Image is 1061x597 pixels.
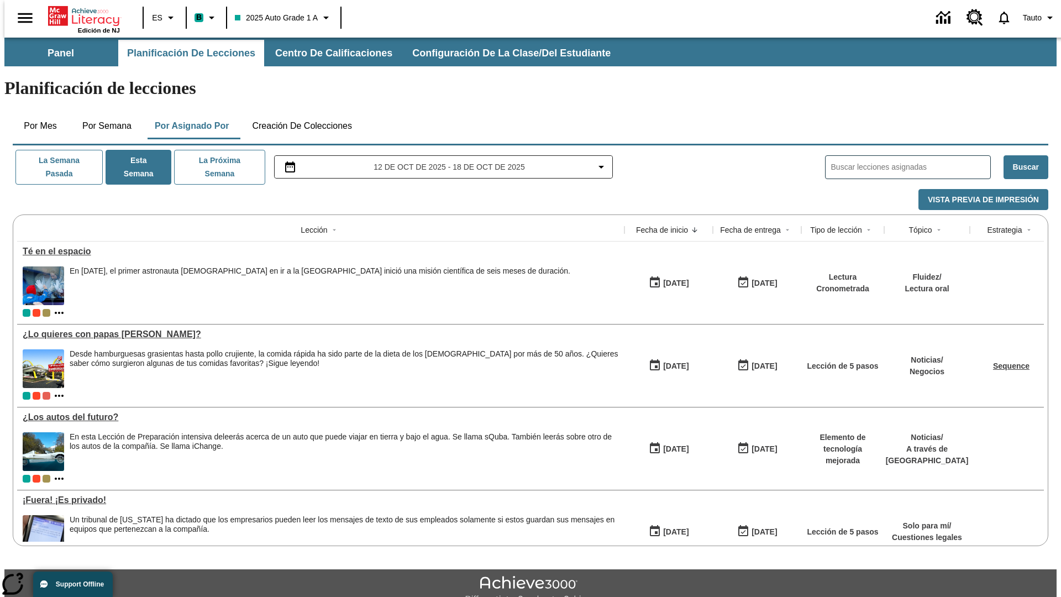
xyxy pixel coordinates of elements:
span: 2025 Auto Grade 1 A [235,12,318,24]
div: Desde hamburguesas grasientas hasta pollo crujiente, la comida rápida ha sido parte de la dieta d... [70,349,619,388]
div: Subbarra de navegación [4,40,621,66]
a: ¿Lo quieres con papas fritas?, Lecciones [23,329,619,339]
span: 12 de oct de 2025 - 18 de oct de 2025 [374,161,524,173]
div: 2025 Auto Grade 1 [43,309,50,317]
span: ES [152,12,162,24]
p: Lectura Cronometrada [807,271,879,295]
div: En [DATE], el primer astronauta [DEMOGRAPHIC_DATA] en ir a la [GEOGRAPHIC_DATA] inició una misión... [70,266,570,276]
p: Solo para mí / [892,520,962,532]
button: Sort [932,223,946,237]
div: Tipo de lección [810,224,862,235]
div: Test 1 [33,475,40,483]
button: Sort [1022,223,1036,237]
a: Té en el espacio, Lecciones [23,247,619,256]
div: Desde hamburguesas grasientas hasta pollo crujiente, la comida rápida ha sido parte de la dieta d... [70,349,619,368]
button: 04/20/26: Último día en que podrá accederse la lección [733,521,781,542]
button: Mostrar más clases [52,389,66,402]
button: 10/12/25: Último día en que podrá accederse la lección [733,273,781,294]
span: Edición de NJ [78,27,120,34]
div: Lección [301,224,327,235]
div: [DATE] [752,525,777,539]
div: 2025 Auto Grade 1 [43,475,50,483]
testabrev: leerás acerca de un auto que puede viajar en tierra y bajo el agua. Se llama sQuba. También leerá... [70,432,612,451]
p: Noticias / [910,354,944,366]
p: Lección de 5 pasos [807,360,878,372]
div: Fecha de inicio [636,224,688,235]
div: Un tribunal de California ha dictado que los empresarios pueden leer los mensajes de texto de sus... [70,515,619,554]
svg: Collapse Date Range Filter [595,160,608,174]
a: Sequence [993,362,1030,370]
button: Mostrar más clases [52,306,66,320]
button: Support Offline [33,572,113,597]
span: Support Offline [56,580,104,588]
div: Tópico [908,224,932,235]
button: Creación de colecciones [243,113,361,139]
span: Configuración de la clase/del estudiante [412,47,611,60]
button: Buscar [1004,155,1048,179]
button: Por mes [13,113,68,139]
p: Lección de 5 pasos [807,526,878,538]
button: Panel [6,40,116,66]
button: Por semana [73,113,140,139]
p: Negocios [910,366,944,378]
div: Clase actual [23,392,30,400]
div: Estrategia [987,224,1022,235]
button: Boost El color de la clase es verde turquesa. Cambiar el color de la clase. [190,8,223,28]
div: Clase actual [23,309,30,317]
button: Lenguaje: ES, Selecciona un idioma [147,8,182,28]
span: Panel [48,47,74,60]
div: En diciembre de 2015, el primer astronauta británico en ir a la Estación Espacial Internacional i... [70,266,570,305]
div: Té en el espacio [23,247,619,256]
button: Centro de calificaciones [266,40,401,66]
div: [DATE] [663,442,689,456]
button: Clase: 2025 Auto Grade 1 A, Selecciona una clase [230,8,337,28]
button: Vista previa de impresión [918,189,1048,211]
div: Subbarra de navegación [4,38,1057,66]
a: Centro de información [929,3,960,33]
div: ¿Lo quieres con papas fritas? [23,329,619,339]
p: A través de [GEOGRAPHIC_DATA] [886,443,969,467]
button: Abrir el menú lateral [9,2,41,34]
button: 10/06/25: Primer día en que estuvo disponible la lección [645,273,692,294]
a: Notificaciones [990,3,1018,32]
div: Portada [48,4,120,34]
div: En esta Lección de Preparación intensiva de leerás acerca de un auto que puede viajar en tierra y... [70,432,619,471]
button: 07/01/25: Primer día en que estuvo disponible la lección [645,438,692,459]
img: Un astronauta, el primero del Reino Unido que viaja a la Estación Espacial Internacional, saluda ... [23,266,64,305]
div: [DATE] [752,442,777,456]
span: Planificación de lecciones [127,47,255,60]
button: Configuración de la clase/del estudiante [403,40,619,66]
button: Planificación de lecciones [118,40,264,66]
div: [DATE] [663,359,689,373]
button: 04/14/25: Primer día en que estuvo disponible la lección [645,521,692,542]
p: Noticias / [886,432,969,443]
div: [DATE] [663,525,689,539]
button: Mostrar más clases [52,472,66,485]
div: Test 1 [33,392,40,400]
div: ¡Fuera! ¡Es privado! [23,495,619,505]
button: Perfil/Configuración [1018,8,1061,28]
div: Clase actual [23,475,30,483]
p: Lectura oral [905,283,949,295]
p: Elemento de tecnología mejorada [807,432,879,467]
div: Test 1 [33,309,40,317]
button: 07/14/25: Primer día en que estuvo disponible la lección [645,355,692,376]
span: Tauto [1023,12,1042,24]
button: 08/01/26: Último día en que podrá accederse la lección [733,438,781,459]
div: [DATE] [752,359,777,373]
p: Fluidez / [905,271,949,283]
button: Seleccione el intervalo de fechas opción del menú [279,160,608,174]
span: OL 2025 Auto Grade 2 [43,392,50,400]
